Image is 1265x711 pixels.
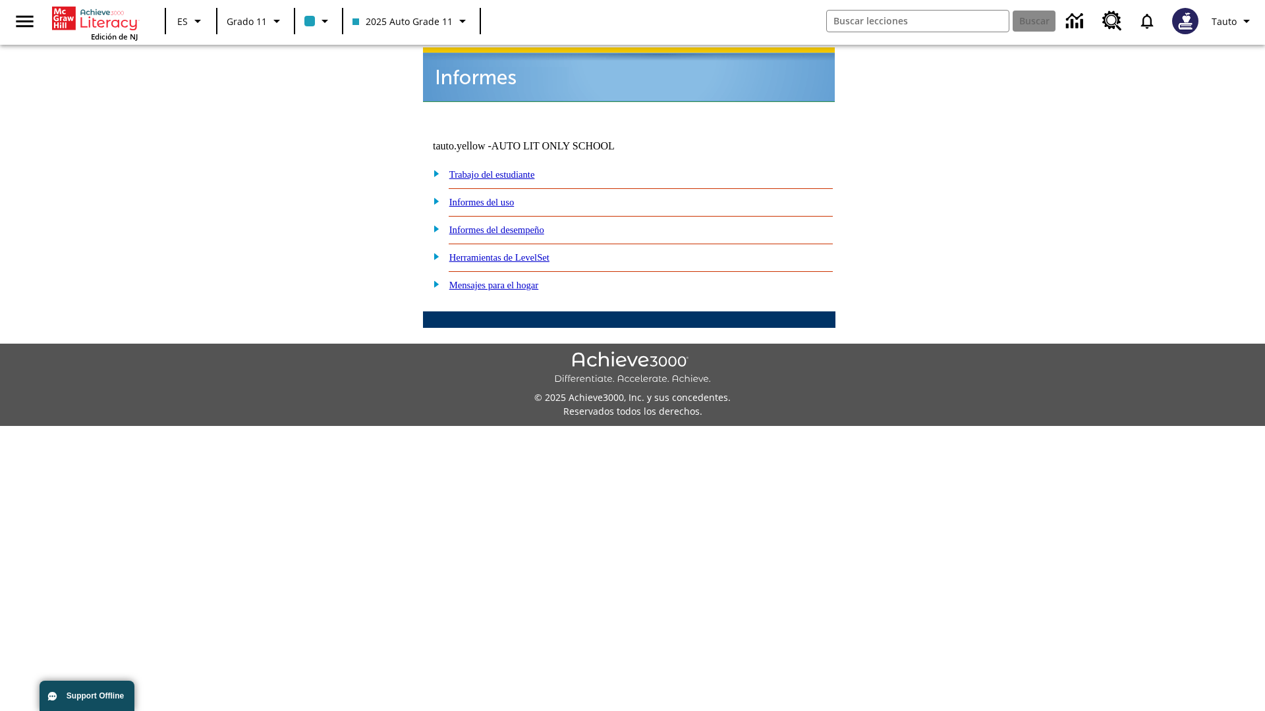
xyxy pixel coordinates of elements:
img: Avatar [1172,8,1198,34]
a: Mensajes para el hogar [449,280,539,290]
img: Achieve3000 Differentiate Accelerate Achieve [554,352,711,385]
img: plus.gif [426,167,440,179]
a: Centro de recursos, Se abrirá en una pestaña nueva. [1094,3,1130,39]
a: Herramientas de LevelSet [449,252,549,263]
img: plus.gif [426,250,440,262]
div: Portada [52,4,138,41]
input: Buscar campo [827,11,1009,32]
td: tauto.yellow - [433,140,675,152]
span: ES [177,14,188,28]
a: Informes del desempeño [449,224,544,235]
button: Clase: 2025 Auto Grade 11, Selecciona una clase [347,9,476,33]
button: Grado: Grado 11, Elige un grado [221,9,290,33]
span: Support Offline [67,691,124,700]
button: Escoja un nuevo avatar [1164,4,1206,38]
span: Edición de NJ [91,32,138,41]
img: plus.gif [426,278,440,290]
span: Grado 11 [227,14,267,28]
a: Notificaciones [1130,4,1164,38]
button: Lenguaje: ES, Selecciona un idioma [170,9,212,33]
img: plus.gif [426,223,440,234]
img: header [423,47,835,102]
button: El color de la clase es azul claro. Cambiar el color de la clase. [299,9,338,33]
img: plus.gif [426,195,440,207]
a: Informes del uso [449,197,515,207]
button: Support Offline [40,681,134,711]
button: Abrir el menú lateral [5,2,44,41]
a: Trabajo del estudiante [449,169,535,180]
button: Perfil/Configuración [1206,9,1260,33]
a: Centro de información [1058,3,1094,39]
nobr: AUTO LIT ONLY SCHOOL [492,140,615,151]
span: Tauto [1212,14,1237,28]
span: 2025 Auto Grade 11 [352,14,453,28]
